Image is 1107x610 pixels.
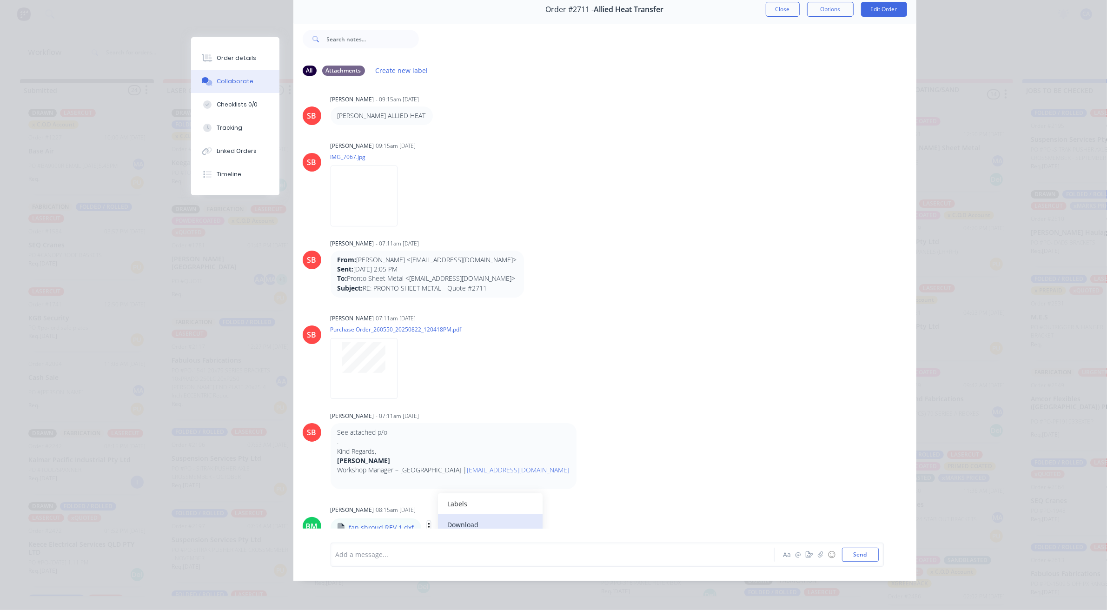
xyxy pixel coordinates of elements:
p: . [338,437,570,446]
p: Workshop Manager – [GEOGRAPHIC_DATA] | [338,465,570,475]
div: Timeline [217,170,241,179]
div: Tracking [217,124,242,132]
p: [PERSON_NAME] <[EMAIL_ADDRESS][DOMAIN_NAME]> [DATE] 2:05 PM Pronto Sheet Metal <[EMAIL_ADDRESS][D... [338,255,517,293]
div: SB [307,110,317,121]
a: [EMAIL_ADDRESS][DOMAIN_NAME] [467,465,570,474]
button: Linked Orders [191,139,279,163]
p: Purchase Order_260550_20250822_120418PM.pdf [331,325,462,333]
strong: Sent: [338,265,354,273]
div: [PERSON_NAME] [331,239,374,248]
div: BM [306,521,318,532]
button: Aa [782,549,793,560]
button: Checklists 0/0 [191,93,279,116]
div: Checklists 0/0 [217,100,258,109]
button: Collaborate [191,70,279,93]
strong: Subject: [338,284,363,292]
button: Options [807,2,854,17]
button: Download [438,514,543,535]
div: - 07:11am [DATE] [376,412,419,420]
button: Timeline [191,163,279,186]
p: [PERSON_NAME] ALLIED HEAT [338,111,426,120]
div: All [303,66,317,76]
div: Order details [217,54,256,62]
strong: To: [338,274,347,283]
button: Labels [438,493,543,514]
button: Close [766,2,800,17]
button: Create new label [371,64,433,77]
p: Kind Regards, [338,447,570,456]
button: Edit Order [861,2,907,17]
input: Search notes... [327,30,419,48]
div: [PERSON_NAME] [331,142,374,150]
div: SB [307,254,317,265]
p: See attached p/o [338,428,570,437]
div: 08:15am [DATE] [376,506,416,514]
span: Allied Heat Transfer [594,5,664,14]
div: [PERSON_NAME] [331,412,374,420]
p: fan shroud REV 1.dxf [349,523,414,532]
div: [PERSON_NAME] [331,95,374,104]
div: SB [307,427,317,438]
div: 07:11am [DATE] [376,314,416,323]
button: Send [842,548,879,562]
div: [PERSON_NAME] [331,314,374,323]
div: SB [307,329,317,340]
div: Attachments [322,66,365,76]
button: ☺ [826,549,837,560]
div: Collaborate [217,77,253,86]
button: @ [793,549,804,560]
div: Linked Orders [217,147,257,155]
span: Order #2711 - [546,5,594,14]
strong: From: [338,255,357,264]
button: Order details [191,46,279,70]
strong: [PERSON_NAME] [338,456,391,465]
p: IMG_7067.jpg [331,153,407,161]
button: Tracking [191,116,279,139]
div: [PERSON_NAME] [331,506,374,514]
div: - 07:11am [DATE] [376,239,419,248]
div: - 09:15am [DATE] [376,95,419,104]
div: 09:15am [DATE] [376,142,416,150]
div: SB [307,157,317,168]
